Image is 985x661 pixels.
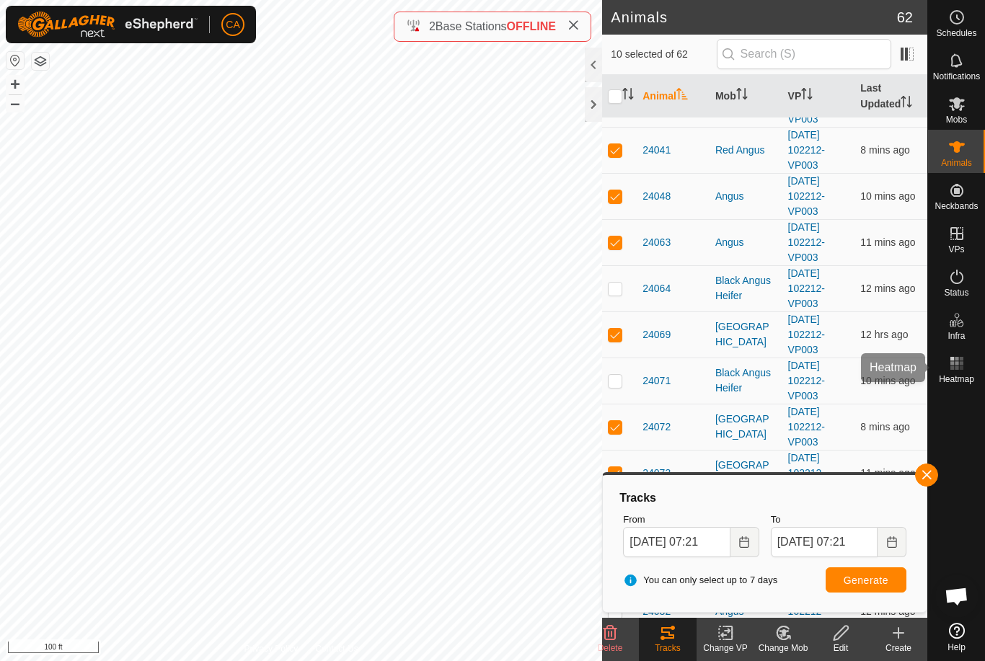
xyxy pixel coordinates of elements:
[17,12,198,37] img: Gallagher Logo
[639,642,697,655] div: Tracks
[715,273,777,303] div: Black Angus Heifer
[6,52,24,69] button: Reset Map
[771,513,906,527] label: To
[429,20,436,32] span: 2
[507,20,556,32] span: OFFLINE
[676,90,688,102] p-sorticon: Activate to sort
[642,281,671,296] span: 24064
[6,76,24,93] button: +
[788,406,825,448] a: [DATE] 102212-VP003
[788,360,825,402] a: [DATE] 102212-VP003
[715,412,777,442] div: [GEOGRAPHIC_DATA]
[860,144,909,156] span: 24 Sep 2025 at 7:13 am
[642,235,671,250] span: 24063
[623,573,777,587] span: You can only select up to 7 days
[860,190,915,202] span: 24 Sep 2025 at 7:12 am
[941,159,972,167] span: Animals
[788,83,825,125] a: [DATE] 102212-VP003
[730,527,759,557] button: Choose Date
[642,373,671,389] span: 24071
[788,314,825,355] a: [DATE] 102212-VP003
[736,90,748,102] p-sorticon: Activate to sort
[32,53,49,70] button: Map Layers
[642,189,671,204] span: 24048
[897,6,913,28] span: 62
[812,642,870,655] div: Edit
[244,642,299,655] a: Privacy Policy
[782,75,855,118] th: VP
[928,617,985,657] a: Help
[788,129,825,171] a: [DATE] 102212-VP003
[860,605,915,617] span: 24 Sep 2025 at 7:09 am
[710,75,782,118] th: Mob
[788,175,825,217] a: [DATE] 102212-VP003
[788,267,825,309] a: [DATE] 102212-VP003
[715,189,777,204] div: Angus
[6,94,24,112] button: –
[854,75,927,118] th: Last Updated
[944,288,968,297] span: Status
[844,575,888,586] span: Generate
[936,29,976,37] span: Schedules
[939,375,974,383] span: Heatmap
[611,9,897,26] h2: Animals
[642,420,671,435] span: 24072
[801,90,813,102] p-sorticon: Activate to sort
[878,527,906,557] button: Choose Date
[642,327,671,342] span: 24069
[935,575,979,618] div: Open chat
[715,458,777,488] div: [GEOGRAPHIC_DATA]
[948,643,966,652] span: Help
[717,39,891,69] input: Search (S)
[715,143,777,158] div: Red Angus
[935,202,978,210] span: Neckbands
[622,90,634,102] p-sorticon: Activate to sort
[870,642,927,655] div: Create
[860,375,915,386] span: 24 Sep 2025 at 7:11 am
[788,452,825,494] a: [DATE] 102212-VP003
[623,513,759,527] label: From
[611,47,716,62] span: 10 selected of 62
[598,643,623,653] span: Delete
[715,365,777,396] div: Black Angus Heifer
[226,17,239,32] span: CA
[642,143,671,158] span: 24041
[697,642,754,655] div: Change VP
[715,235,777,250] div: Angus
[933,72,980,81] span: Notifications
[860,421,909,432] span: 24 Sep 2025 at 7:14 am
[826,567,906,593] button: Generate
[436,20,507,32] span: Base Stations
[637,75,710,118] th: Animal
[315,642,358,655] a: Contact Us
[754,642,812,655] div: Change Mob
[946,115,967,124] span: Mobs
[948,332,965,340] span: Infra
[901,98,912,110] p-sorticon: Activate to sort
[617,489,912,507] div: Tracks
[860,283,915,294] span: 24 Sep 2025 at 7:09 am
[715,319,777,350] div: [GEOGRAPHIC_DATA]
[948,245,964,254] span: VPs
[860,329,908,340] span: 23 Sep 2025 at 6:33 pm
[860,467,915,479] span: 24 Sep 2025 at 7:11 am
[788,221,825,263] a: [DATE] 102212-VP003
[642,466,671,481] span: 24073
[860,236,915,248] span: 24 Sep 2025 at 7:10 am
